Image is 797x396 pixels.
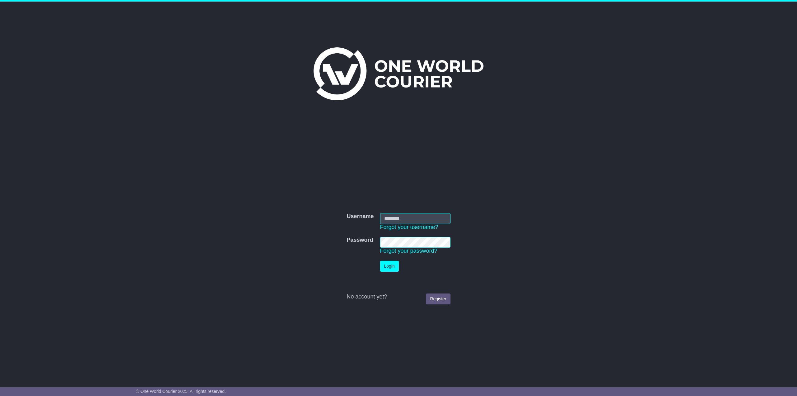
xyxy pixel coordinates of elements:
[347,293,450,300] div: No account yet?
[136,389,226,394] span: © One World Courier 2025. All rights reserved.
[426,293,450,304] a: Register
[347,237,373,244] label: Password
[314,47,483,100] img: One World
[380,224,438,230] a: Forgot your username?
[347,213,374,220] label: Username
[380,261,399,272] button: Login
[380,248,437,254] a: Forgot your password?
